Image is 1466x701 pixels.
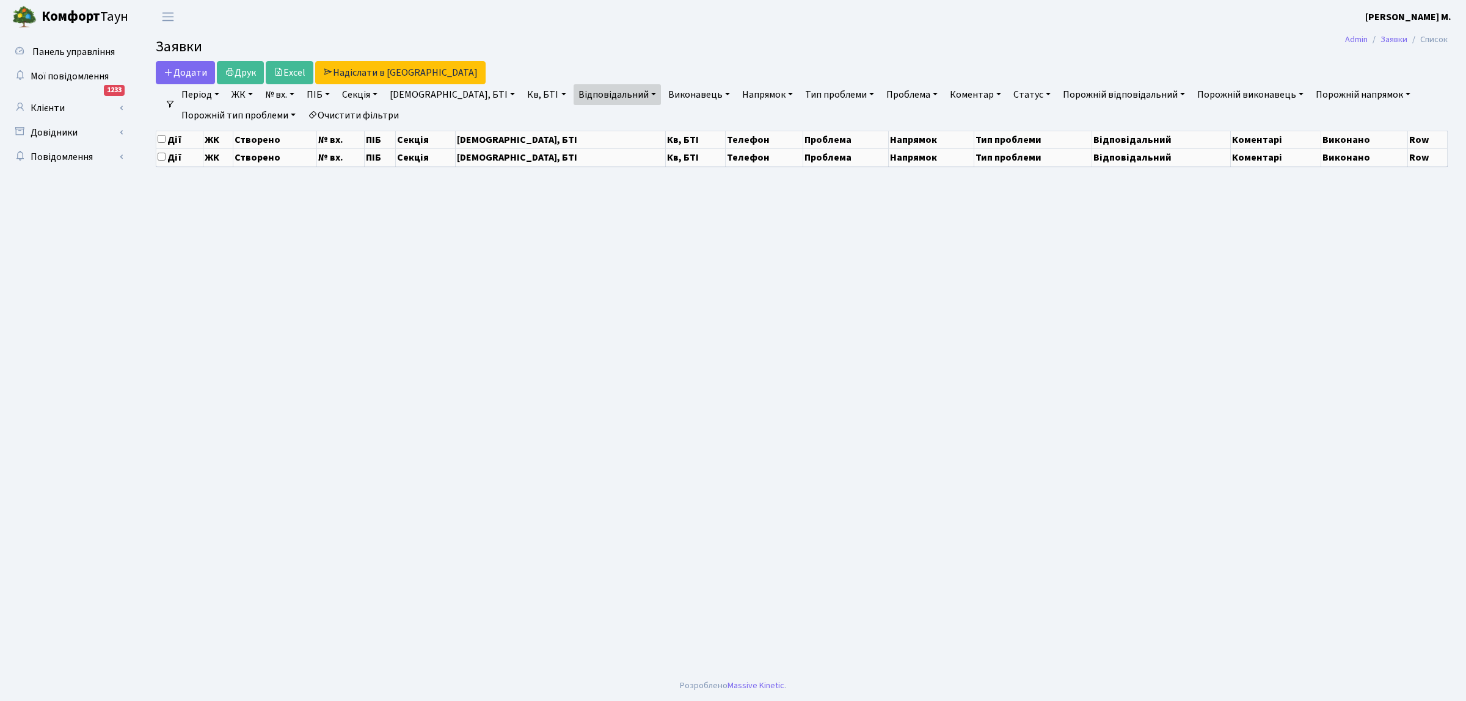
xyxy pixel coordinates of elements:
a: Порожній виконавець [1192,84,1308,105]
button: Переключити навігацію [153,7,183,27]
th: Відповідальний [1092,148,1231,166]
th: [DEMOGRAPHIC_DATA], БТІ [455,148,666,166]
th: ПІБ [365,131,396,148]
th: Проблема [803,131,889,148]
a: Статус [1008,84,1056,105]
b: Комфорт [42,7,100,26]
th: Дії [156,148,203,166]
th: ПІБ [365,148,396,166]
li: Список [1407,33,1448,46]
th: Дії [156,131,203,148]
a: Massive Kinetic [728,679,784,692]
a: № вх. [260,84,299,105]
th: Коментарі [1231,148,1321,166]
th: Створено [233,148,316,166]
a: Заявки [1380,33,1407,46]
th: Проблема [803,148,889,166]
th: Відповідальний [1092,131,1231,148]
th: Тип проблеми [974,131,1092,148]
a: Напрямок [737,84,798,105]
span: Додати [164,66,207,79]
div: Розроблено . [680,679,786,692]
th: Виконано [1321,148,1408,166]
a: Виконавець [663,84,735,105]
a: [PERSON_NAME] М. [1365,10,1451,24]
a: Тип проблеми [800,84,879,105]
th: Коментарі [1231,131,1321,148]
a: Очистити фільтри [303,105,404,126]
a: Друк [217,61,264,84]
a: Додати [156,61,215,84]
a: Порожній відповідальний [1058,84,1190,105]
a: Проблема [881,84,943,105]
th: № вх. [316,148,364,166]
img: logo.png [12,5,37,29]
span: Мої повідомлення [31,70,109,83]
th: ЖК [203,148,233,166]
a: [DEMOGRAPHIC_DATA], БТІ [385,84,520,105]
a: Мої повідомлення1233 [6,64,128,89]
a: Панель управління [6,40,128,64]
span: Заявки [156,36,202,57]
nav: breadcrumb [1327,27,1466,53]
a: ЖК [227,84,258,105]
a: Кв, БТІ [522,84,571,105]
span: Таун [42,7,128,27]
th: Тип проблеми [974,148,1092,166]
th: Кв, БТІ [666,131,725,148]
th: № вх. [316,131,364,148]
th: Секція [396,131,455,148]
th: Row [1408,131,1448,148]
th: Row [1408,148,1448,166]
a: Відповідальний [574,84,661,105]
th: Телефон [725,131,803,148]
th: Створено [233,131,316,148]
a: Повідомлення [6,145,128,169]
a: Порожній тип проблеми [177,105,301,126]
th: ЖК [203,131,233,148]
a: Клієнти [6,96,128,120]
th: Кв, БТІ [666,148,725,166]
a: Admin [1345,33,1368,46]
a: Порожній напрямок [1311,84,1415,105]
th: Виконано [1321,131,1408,148]
div: 1233 [104,85,125,96]
a: ПІБ [302,84,335,105]
a: Надіслати в [GEOGRAPHIC_DATA] [315,61,486,84]
a: Секція [337,84,382,105]
th: Напрямок [889,131,974,148]
th: [DEMOGRAPHIC_DATA], БТІ [455,131,666,148]
span: Панель управління [32,45,115,59]
a: Довідники [6,120,128,145]
a: Період [177,84,224,105]
a: Коментар [945,84,1006,105]
th: Напрямок [889,148,974,166]
th: Телефон [725,148,803,166]
th: Секція [396,148,455,166]
a: Excel [266,61,313,84]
